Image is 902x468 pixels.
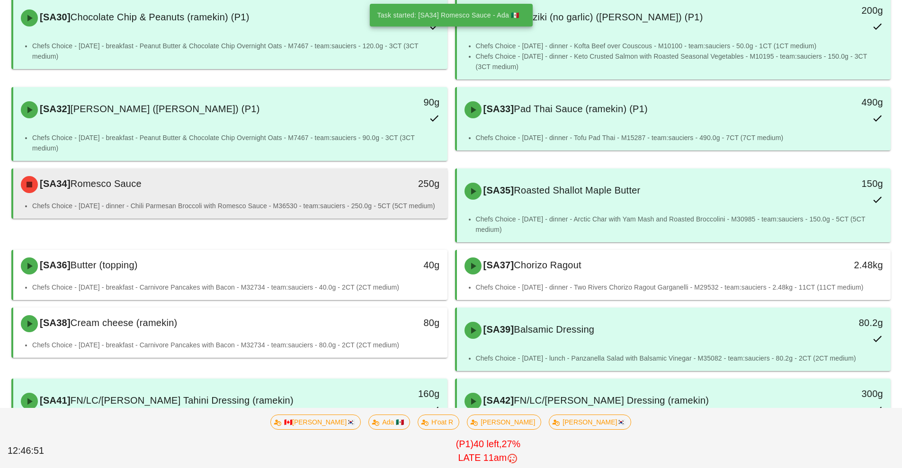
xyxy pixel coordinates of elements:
span: [SA42] [482,395,514,406]
div: Task started: [SA34] Romesco Sauce - Ada 🇲🇽 [370,4,529,26]
div: 200g [787,3,883,18]
span: Chorizo Ragout [514,260,581,270]
span: Cream cheese (ramekin) [71,318,178,328]
span: Pad Thai Sauce (ramekin) (P1) [514,104,648,114]
span: FN/LC/[PERSON_NAME] Dressing (ramekin) [514,395,709,406]
span: [SA39] [482,324,514,335]
span: 🇨🇦[PERSON_NAME]🇰🇷 [277,415,355,429]
span: Romesco Sauce [71,178,142,189]
span: H'oat R [424,415,453,429]
li: Chefs Choice - [DATE] - dinner - Chili Parmesan Broccoli with Romesco Sauce - M36530 - team:sauci... [32,201,440,211]
span: [SA38] [38,318,71,328]
div: 80g [343,315,439,330]
div: 300g [787,386,883,401]
span: [SA41] [38,395,71,406]
span: [SA32] [38,104,71,114]
div: 40g [343,257,439,273]
span: FN/LC/[PERSON_NAME] Tahini Dressing (ramekin) [71,395,294,406]
li: Chefs Choice - [DATE] - dinner - Keto Crusted Salmon with Roasted Seasonal Vegetables - M10195 - ... [476,51,884,72]
div: 12:46:51 [6,442,80,460]
span: [SA33] [482,104,514,114]
span: [SA36] [38,260,71,270]
div: 80.2g [787,315,883,330]
div: 150g [787,176,883,191]
span: [PERSON_NAME]🇰🇷 [555,415,625,429]
span: [SA37] [482,260,514,270]
span: Tzatziki (no garlic) ([PERSON_NAME]) (P1) [514,12,703,22]
div: (P1) 27% [80,435,896,467]
li: Chefs Choice - [DATE] - breakfast - Carnivore Pancakes with Bacon - M32734 - team:sauciers - 80.0... [32,340,440,350]
span: [PERSON_NAME] [473,415,535,429]
span: Chocolate Chip & Peanuts (ramekin) (P1) [71,12,250,22]
li: Chefs Choice - [DATE] - dinner - Tofu Pad Thai - M15287 - team:sauciers - 490.0g - 7CT (7CT medium) [476,132,884,143]
li: Chefs Choice - [DATE] - dinner - Kofta Beef over Couscous - M10100 - team:sauciers - 50.0g - 1CT ... [476,41,884,51]
span: Balsamic Dressing [514,324,594,335]
div: 120g [343,3,439,18]
span: [PERSON_NAME] ([PERSON_NAME]) (P1) [71,104,260,114]
div: 490g [787,95,883,110]
span: Roasted Shallot Maple Butter [514,185,640,195]
li: Chefs Choice - [DATE] - dinner - Two Rivers Chorizo Ragout Garganelli - M29532 - team:sauciers - ... [476,282,884,292]
span: 40 left, [473,439,501,449]
div: 160g [343,386,439,401]
div: 2.48kg [787,257,883,273]
li: Chefs Choice - [DATE] - breakfast - Carnivore Pancakes with Bacon - M32734 - team:sauciers - 40.0... [32,282,440,292]
li: Chefs Choice - [DATE] - dinner - Arctic Char with Yam Mash and Roasted Broccolini - M30985 - team... [476,214,884,235]
li: Chefs Choice - [DATE] - breakfast - Peanut Butter & Chocolate Chip Overnight Oats - M7467 - team:... [32,132,440,153]
div: 250g [343,176,439,191]
span: Ada 🇲🇽 [375,415,404,429]
span: [SA35] [482,185,514,195]
div: LATE 11am [82,451,894,465]
li: Chefs Choice - [DATE] - breakfast - Peanut Butter & Chocolate Chip Overnight Oats - M7467 - team:... [32,41,440,62]
li: Chefs Choice - [DATE] - lunch - Panzanella Salad with Balsamic Vinegar - M35082 - team:sauciers -... [476,353,884,363]
div: 90g [343,95,439,110]
span: [SA34] [38,178,71,189]
span: Butter (topping) [71,260,138,270]
span: [SA30] [38,12,71,22]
